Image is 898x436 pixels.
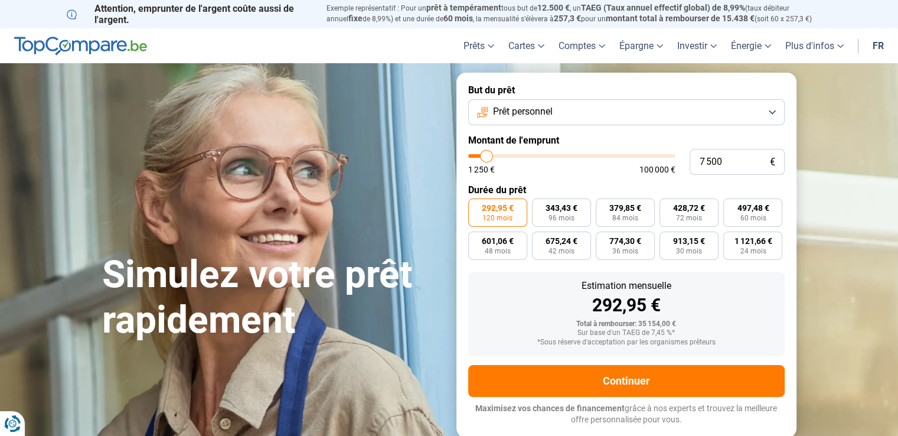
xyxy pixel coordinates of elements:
[501,28,551,63] a: Cartes
[673,204,705,212] span: 428,72 €
[609,204,641,212] span: 379,85 €
[468,403,785,426] p: grâce à nos experts et trouvez la meilleure offre personnalisée pour vous.
[475,404,625,413] span: Maximisez vos chances de financement
[348,14,363,23] span: fixe
[612,28,670,63] a: Épargne
[770,157,775,167] span: €
[778,28,851,63] a: Plus d'infos
[468,99,785,125] button: Prêt personnel
[468,135,785,146] label: Montant de l'emprunt
[456,28,501,63] a: Prêts
[676,214,702,222] span: 72 mois
[546,204,577,212] span: 343,43 €
[546,237,577,245] span: 675,24 €
[482,204,514,212] span: 292,95 €
[673,237,705,245] span: 913,15 €
[724,28,778,63] a: Énergie
[468,165,495,174] span: 1 250 €
[482,237,514,245] span: 601,06 €
[67,3,312,25] p: Attention, emprunter de l'argent coûte aussi de l'argent.
[443,14,473,23] span: 60 mois
[478,320,775,328] div: Total à rembourser: 35 154,00 €
[14,37,147,56] img: TopCompare
[612,214,638,222] span: 84 mois
[482,214,512,222] span: 120 mois
[468,365,785,397] button: Continuer
[551,28,612,63] a: Comptes
[609,237,641,245] span: 774,30 €
[740,214,766,222] span: 60 mois
[737,204,769,212] span: 497,48 €
[478,297,775,314] div: 292,95 €
[866,28,891,63] a: fr
[478,339,775,347] div: *Sous réserve d'acceptation par les organismes prêteurs
[548,214,574,222] span: 96 mois
[102,252,442,343] h1: Simulez votre prêt rapidement
[478,281,775,291] div: Estimation mensuelle
[426,3,501,12] span: prêt à tempérament
[326,3,832,24] p: Exemple représentatif : Pour un tous but de , un (taux débiteur annuel de 8,99%) et une durée de ...
[612,248,638,255] span: 36 mois
[537,3,570,12] span: 12.500 €
[606,14,755,23] span: montant total à rembourser de 15.438 €
[639,165,675,174] span: 100 000 €
[478,329,775,337] div: Sur base d'un TAEG de 7,45 %*
[468,84,785,96] label: But du prêt
[554,14,581,23] span: 257,3 €
[670,28,724,63] a: Investir
[493,105,553,118] span: Prêt personnel
[581,3,745,12] span: TAEG (Taux annuel effectif global) de 8,99%
[485,248,511,255] span: 48 mois
[734,237,772,245] span: 1 121,66 €
[468,184,785,196] label: Durée du prêt
[740,248,766,255] span: 24 mois
[548,248,574,255] span: 42 mois
[676,248,702,255] span: 30 mois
